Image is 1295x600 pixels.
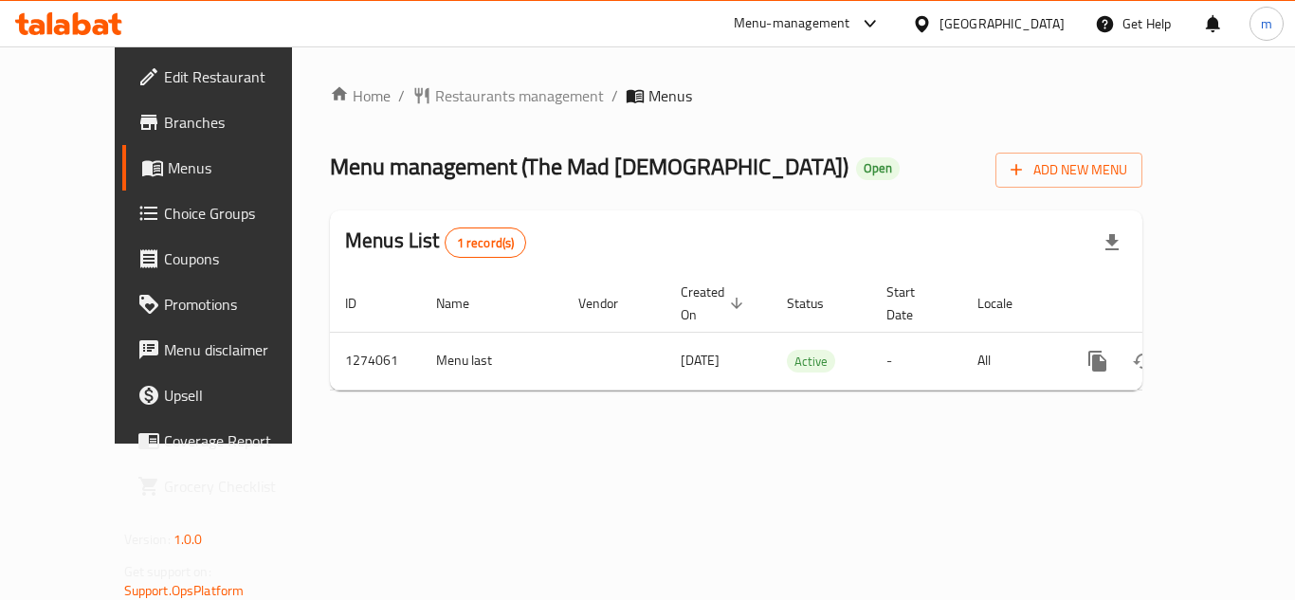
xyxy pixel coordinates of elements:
[445,227,527,258] div: Total records count
[164,111,316,134] span: Branches
[345,227,526,258] h2: Menus List
[1261,13,1272,34] span: m
[871,332,962,390] td: -
[1060,275,1272,333] th: Actions
[330,332,421,390] td: 1274061
[1011,158,1127,182] span: Add New Menu
[122,100,331,145] a: Branches
[787,292,848,315] span: Status
[330,145,848,188] span: Menu management ( The Mad [DEMOGRAPHIC_DATA] )
[734,12,850,35] div: Menu-management
[122,282,331,327] a: Promotions
[122,145,331,191] a: Menus
[122,54,331,100] a: Edit Restaurant
[398,84,405,107] li: /
[787,350,835,373] div: Active
[939,13,1065,34] div: [GEOGRAPHIC_DATA]
[787,351,835,373] span: Active
[995,153,1142,188] button: Add New Menu
[122,373,331,418] a: Upsell
[1075,338,1121,384] button: more
[122,418,331,464] a: Coverage Report
[164,338,316,361] span: Menu disclaimer
[977,292,1037,315] span: Locale
[886,281,939,326] span: Start Date
[164,65,316,88] span: Edit Restaurant
[122,191,331,236] a: Choice Groups
[164,247,316,270] span: Coupons
[436,292,494,315] span: Name
[164,293,316,316] span: Promotions
[681,348,720,373] span: [DATE]
[962,332,1060,390] td: All
[122,464,331,509] a: Grocery Checklist
[648,84,692,107] span: Menus
[173,527,203,552] span: 1.0.0
[330,275,1272,391] table: enhanced table
[124,559,211,584] span: Get support on:
[578,292,643,315] span: Vendor
[421,332,563,390] td: Menu last
[611,84,618,107] li: /
[164,384,316,407] span: Upsell
[164,429,316,452] span: Coverage Report
[856,160,900,176] span: Open
[164,475,316,498] span: Grocery Checklist
[122,327,331,373] a: Menu disclaimer
[124,527,171,552] span: Version:
[168,156,316,179] span: Menus
[681,281,749,326] span: Created On
[164,202,316,225] span: Choice Groups
[330,84,391,107] a: Home
[345,292,381,315] span: ID
[446,234,526,252] span: 1 record(s)
[435,84,604,107] span: Restaurants management
[412,84,604,107] a: Restaurants management
[330,84,1142,107] nav: breadcrumb
[122,236,331,282] a: Coupons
